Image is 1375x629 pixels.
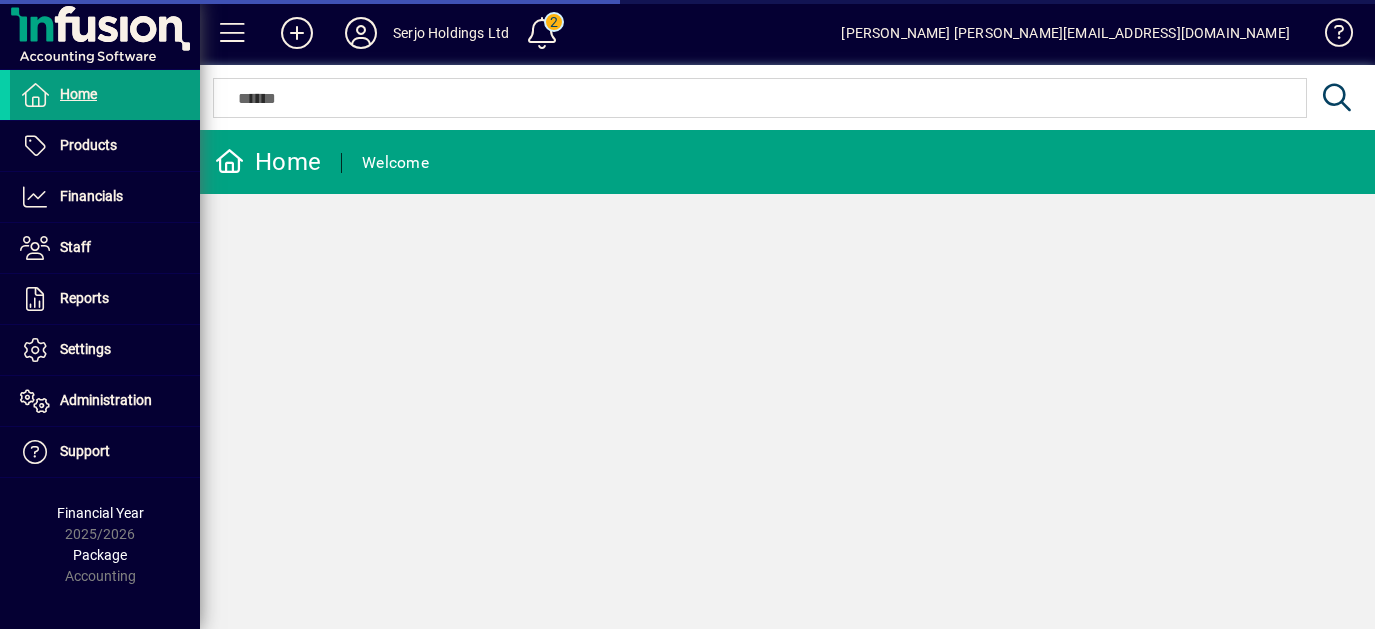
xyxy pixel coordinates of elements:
[10,376,200,426] a: Administration
[60,86,97,102] span: Home
[57,505,144,521] span: Financial Year
[215,146,321,178] div: Home
[60,443,110,459] span: Support
[60,188,123,204] span: Financials
[73,547,127,563] span: Package
[329,15,393,51] button: Profile
[10,325,200,375] a: Settings
[10,223,200,273] a: Staff
[841,17,1290,49] div: [PERSON_NAME] [PERSON_NAME][EMAIL_ADDRESS][DOMAIN_NAME]
[10,427,200,477] a: Support
[362,147,429,179] div: Welcome
[10,121,200,171] a: Products
[265,15,329,51] button: Add
[60,239,91,255] span: Staff
[60,341,111,357] span: Settings
[393,17,509,49] div: Serjo Holdings Ltd
[10,274,200,324] a: Reports
[60,137,117,153] span: Products
[1310,4,1350,69] a: Knowledge Base
[60,290,109,306] span: Reports
[60,392,152,408] span: Administration
[10,172,200,222] a: Financials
